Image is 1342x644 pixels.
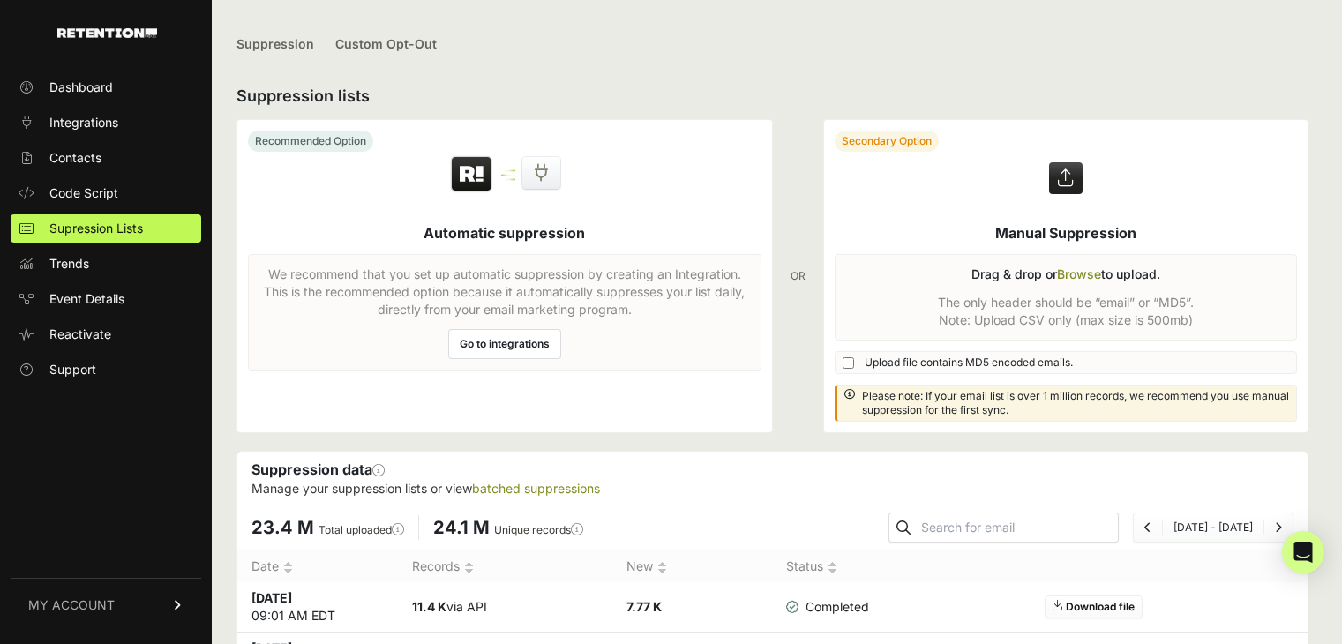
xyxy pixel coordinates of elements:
[49,290,124,308] span: Event Details
[494,523,583,536] label: Unique records
[11,578,201,632] a: MY ACCOUNT
[49,326,111,343] span: Reactivate
[612,550,773,583] th: New
[449,155,494,194] img: Retention
[501,169,515,172] img: integration
[236,25,314,66] a: Suppression
[49,79,113,96] span: Dashboard
[57,28,157,38] img: Retention.com
[11,179,201,207] a: Code Script
[49,220,143,237] span: Supression Lists
[843,357,854,369] input: Upload file contains MD5 encoded emails.
[786,598,869,616] span: Completed
[626,599,662,614] strong: 7.77 K
[1045,595,1143,618] a: Download file
[49,184,118,202] span: Code Script
[1282,531,1324,573] div: Open Intercom Messenger
[464,561,474,574] img: no_sort-eaf950dc5ab64cae54d48a5578032e96f70b2ecb7d747501f34c8f2db400fb66.gif
[772,550,883,583] th: Status
[433,517,490,538] span: 24.1 M
[11,285,201,313] a: Event Details
[11,144,201,172] a: Contacts
[259,266,750,318] p: We recommend that you set up automatic suppression by creating an Integration. This is the recomm...
[251,590,292,605] strong: [DATE]
[248,131,373,152] div: Recommended Option
[657,561,667,574] img: no_sort-eaf950dc5ab64cae54d48a5578032e96f70b2ecb7d747501f34c8f2db400fb66.gif
[412,599,446,614] strong: 11.4 K
[251,480,1293,498] p: Manage your suppression lists or view
[398,582,612,633] td: via API
[49,114,118,131] span: Integrations
[237,452,1308,505] div: Suppression data
[319,523,404,536] label: Total uploaded
[918,515,1118,540] input: Search for email
[501,174,515,176] img: integration
[1275,520,1282,534] a: Next
[49,361,96,378] span: Support
[28,596,115,614] span: MY ACCOUNT
[828,561,837,574] img: no_sort-eaf950dc5ab64cae54d48a5578032e96f70b2ecb7d747501f34c8f2db400fb66.gif
[236,84,1308,109] h2: Suppression lists
[1162,520,1263,535] li: [DATE] - [DATE]
[237,550,398,583] th: Date
[335,25,437,66] a: Custom Opt-Out
[11,214,201,243] a: Supression Lists
[865,356,1073,370] span: Upload file contains MD5 encoded emails.
[1133,513,1293,543] nav: Page navigation
[1144,520,1151,534] a: Previous
[11,109,201,137] a: Integrations
[11,320,201,348] a: Reactivate
[791,119,806,433] div: OR
[251,517,314,538] span: 23.4 M
[501,178,515,181] img: integration
[11,250,201,278] a: Trends
[472,481,600,496] a: batched suppressions
[49,149,101,167] span: Contacts
[283,561,293,574] img: no_sort-eaf950dc5ab64cae54d48a5578032e96f70b2ecb7d747501f34c8f2db400fb66.gif
[11,356,201,384] a: Support
[448,329,561,359] a: Go to integrations
[49,255,89,273] span: Trends
[237,582,398,633] td: 09:01 AM EDT
[11,73,201,101] a: Dashboard
[424,222,585,243] h5: Automatic suppression
[398,550,612,583] th: Records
